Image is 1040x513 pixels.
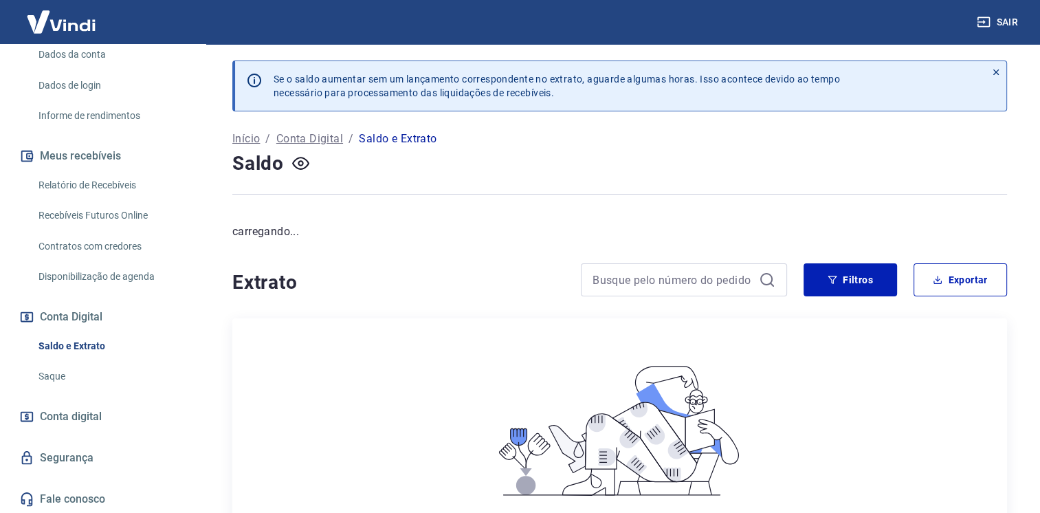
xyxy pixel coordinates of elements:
a: Conta Digital [276,131,343,147]
p: carregando... [232,223,1007,240]
button: Sair [974,10,1024,35]
a: Saldo e Extrato [33,332,189,360]
a: Início [232,131,260,147]
h4: Extrato [232,269,564,296]
button: Conta Digital [16,302,189,332]
button: Filtros [804,263,897,296]
p: Saldo e Extrato [359,131,436,147]
a: Conta digital [16,402,189,432]
a: Dados da conta [33,41,189,69]
a: Informe de rendimentos [33,102,189,130]
a: Recebíveis Futuros Online [33,201,189,230]
h4: Saldo [232,150,284,177]
span: Conta digital [40,407,102,426]
input: Busque pelo número do pedido [593,270,753,290]
button: Exportar [914,263,1007,296]
p: / [265,131,270,147]
p: Se o saldo aumentar sem um lançamento correspondente no extrato, aguarde algumas horas. Isso acon... [274,72,840,100]
button: Meus recebíveis [16,141,189,171]
a: Saque [33,362,189,391]
a: Dados de login [33,72,189,100]
p: / [348,131,353,147]
img: Vindi [16,1,106,43]
a: Disponibilização de agenda [33,263,189,291]
a: Contratos com credores [33,232,189,261]
a: Segurança [16,443,189,473]
a: Relatório de Recebíveis [33,171,189,199]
